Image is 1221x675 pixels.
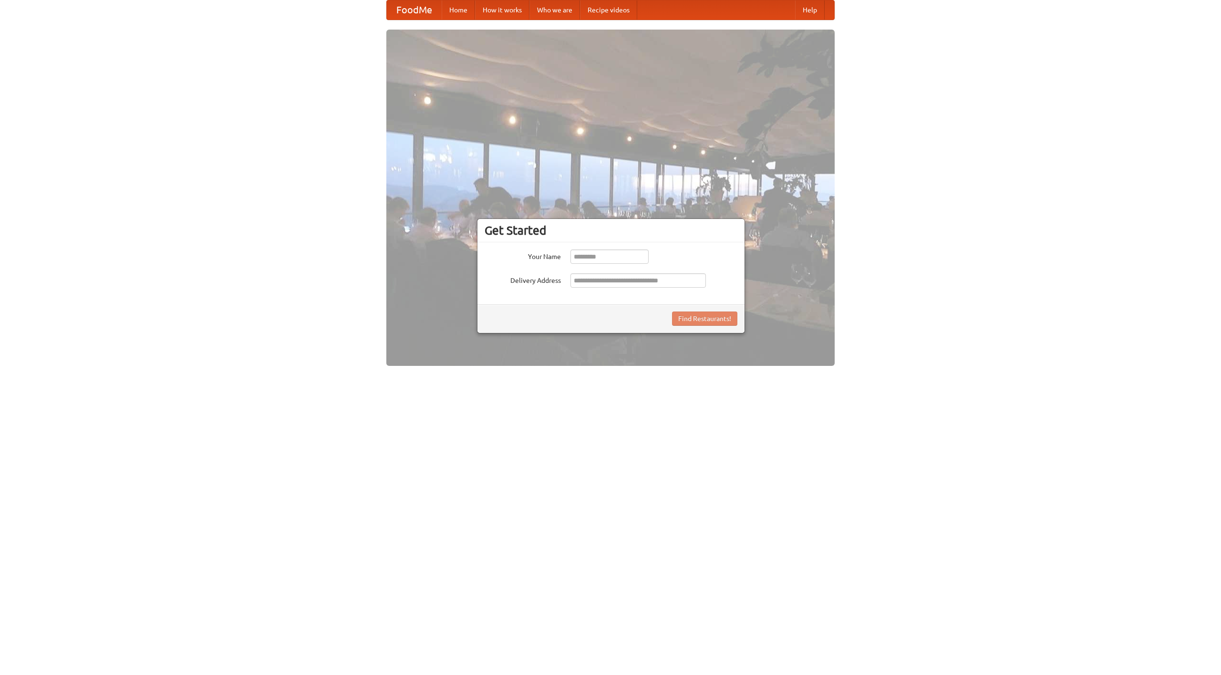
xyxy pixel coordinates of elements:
button: Find Restaurants! [672,312,737,326]
a: Who we are [529,0,580,20]
label: Your Name [485,249,561,261]
h3: Get Started [485,223,737,238]
a: Home [442,0,475,20]
a: FoodMe [387,0,442,20]
label: Delivery Address [485,273,561,285]
a: Help [795,0,825,20]
a: Recipe videos [580,0,637,20]
a: How it works [475,0,529,20]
